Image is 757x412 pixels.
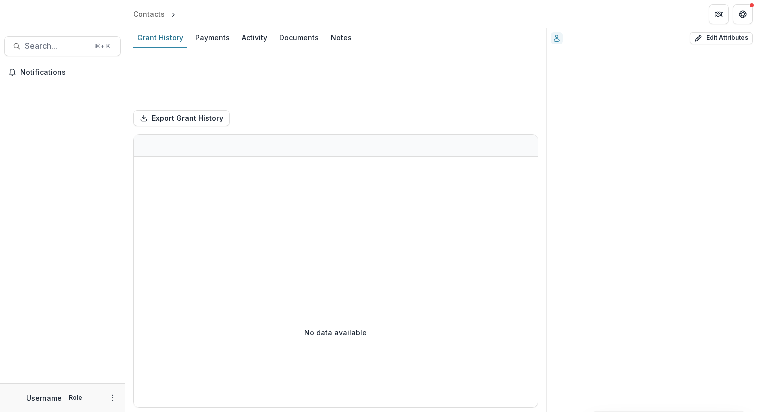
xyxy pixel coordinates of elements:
button: Search... [4,36,121,56]
nav: breadcrumb [129,7,220,21]
a: Contacts [129,7,169,21]
div: Activity [238,30,271,45]
a: Documents [275,28,323,48]
button: Get Help [733,4,753,24]
button: Notifications [4,64,121,80]
div: Contacts [133,9,165,19]
button: Edit Attributes [690,32,753,44]
div: Grant History [133,30,187,45]
button: Export Grant History [133,110,230,126]
div: ⌘ + K [92,41,112,52]
a: Activity [238,28,271,48]
span: Notifications [20,68,117,77]
div: Documents [275,30,323,45]
button: Partners [709,4,729,24]
a: Grant History [133,28,187,48]
a: Notes [327,28,356,48]
div: Notes [327,30,356,45]
a: Payments [191,28,234,48]
p: Username [26,393,62,403]
p: No data available [304,327,367,338]
span: Search... [25,41,88,51]
p: Role [66,393,85,402]
button: More [107,392,119,404]
div: Payments [191,30,234,45]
